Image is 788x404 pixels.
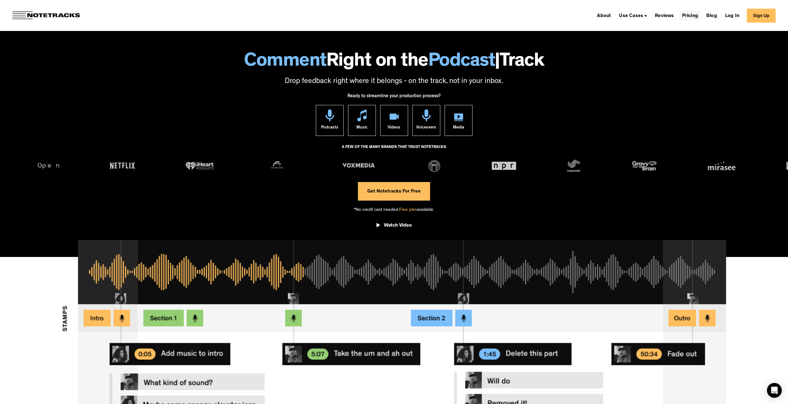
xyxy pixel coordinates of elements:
div: Music [356,121,368,136]
div: Voiceovers [416,121,436,136]
div: Videos [388,121,400,136]
span: Comment [244,53,326,72]
a: Voiceovers [412,105,440,136]
a: Sign Up [747,9,776,23]
div: *No credit card needed. available. [354,201,434,218]
div: Ready to streamline your production process? [347,90,441,105]
a: Log In [723,11,742,20]
p: Drop feedback right where it belongs - on the track, not in your inbox. [6,76,782,87]
a: Media [445,105,472,136]
div: Media [453,121,464,136]
h1: Right on the Track [6,53,782,72]
a: About [594,11,613,20]
div: Open Intercom Messenger [767,383,782,398]
a: Pricing [680,11,701,20]
span: Free plan [399,208,417,212]
div: A FEW OF THE MANY BRANDS THAT TRUST NOTETRACKS [342,142,446,159]
a: Music [348,105,376,136]
div: Use Cases [619,14,643,19]
div: Podcasts [321,121,338,136]
a: Blog [704,11,720,20]
span: | [495,53,500,72]
a: Get Notetracks For Free [358,182,430,201]
a: Videos [380,105,408,136]
a: open lightbox [377,218,412,235]
div: Watch Video [384,223,412,229]
a: Podcasts [316,105,344,136]
a: Reviews [652,11,676,20]
span: Podcast [428,53,495,72]
div: Use Cases [616,11,649,20]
